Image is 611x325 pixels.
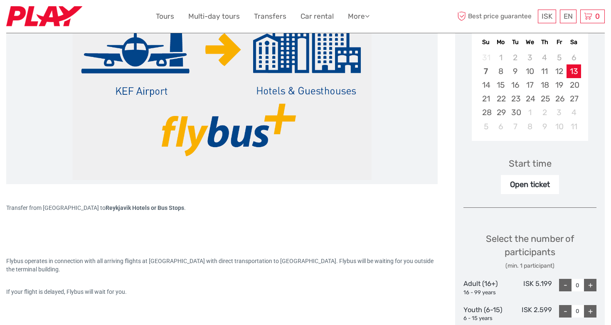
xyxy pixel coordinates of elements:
[552,120,567,133] div: Choose Friday, October 10th, 2025
[567,37,581,48] div: Sa
[501,175,559,194] div: Open ticket
[537,51,552,64] div: Not available Thursday, September 4th, 2025
[522,51,537,64] div: Not available Wednesday, September 3rd, 2025
[537,106,552,119] div: Choose Thursday, October 2nd, 2025
[493,51,508,64] div: Not available Monday, September 1st, 2025
[463,279,508,296] div: Adult (16+)
[567,92,581,106] div: Choose Saturday, September 27th, 2025
[552,106,567,119] div: Choose Friday, October 3rd, 2025
[552,37,567,48] div: Fr
[463,305,508,323] div: Youth (6-15)
[567,51,581,64] div: Not available Saturday, September 6th, 2025
[567,78,581,92] div: Choose Saturday, September 20th, 2025
[522,120,537,133] div: Choose Wednesday, October 8th, 2025
[542,12,552,20] span: ISK
[156,10,174,22] a: Tours
[559,279,572,291] div: -
[463,289,508,297] div: 16 - 99 years
[537,37,552,48] div: Th
[537,78,552,92] div: Choose Thursday, September 18th, 2025
[12,15,94,21] p: We're away right now. Please check back later!
[6,204,184,211] span: Transfer from [GEOGRAPHIC_DATA] to
[508,92,522,106] div: Choose Tuesday, September 23rd, 2025
[301,10,334,22] a: Car rental
[522,64,537,78] div: Choose Wednesday, September 10th, 2025
[493,106,508,119] div: Choose Monday, September 29th, 2025
[474,51,585,133] div: month 2025-09
[508,37,522,48] div: Tu
[106,204,184,211] strong: Reykjavik Hotels or Bus Stops
[188,10,240,22] a: Multi-day tours
[508,64,522,78] div: Choose Tuesday, September 9th, 2025
[509,157,552,170] div: Start time
[552,64,567,78] div: Choose Friday, September 12th, 2025
[479,64,493,78] div: Choose Sunday, September 7th, 2025
[463,315,508,323] div: 6 - 15 years
[184,204,186,211] span: .
[522,92,537,106] div: Choose Wednesday, September 24th, 2025
[96,13,106,23] button: Open LiveChat chat widget
[537,92,552,106] div: Choose Thursday, September 25th, 2025
[6,258,435,273] span: Flybus operates in connection with all arriving flights at [GEOGRAPHIC_DATA] with direct transpor...
[508,51,522,64] div: Not available Tuesday, September 2nd, 2025
[479,106,493,119] div: Choose Sunday, September 28th, 2025
[552,92,567,106] div: Choose Friday, September 26th, 2025
[594,12,601,20] span: 0
[493,64,508,78] div: Choose Monday, September 8th, 2025
[508,279,552,296] div: ISK 5.199
[560,10,577,23] div: EN
[522,37,537,48] div: We
[508,106,522,119] div: Choose Tuesday, September 30th, 2025
[254,10,286,22] a: Transfers
[463,232,596,270] div: Select the number of participants
[463,262,596,270] div: (min. 1 participant)
[522,106,537,119] div: Choose Wednesday, October 1st, 2025
[348,10,370,22] a: More
[479,78,493,92] div: Choose Sunday, September 14th, 2025
[479,120,493,133] div: Choose Sunday, October 5th, 2025
[559,305,572,318] div: -
[493,37,508,48] div: Mo
[508,78,522,92] div: Choose Tuesday, September 16th, 2025
[455,10,536,23] span: Best price guarantee
[537,120,552,133] div: Choose Thursday, October 9th, 2025
[522,78,537,92] div: Choose Wednesday, September 17th, 2025
[493,120,508,133] div: Choose Monday, October 6th, 2025
[552,78,567,92] div: Choose Friday, September 19th, 2025
[493,78,508,92] div: Choose Monday, September 15th, 2025
[479,37,493,48] div: Su
[479,51,493,64] div: Not available Sunday, August 31st, 2025
[6,6,82,27] img: Fly Play
[552,51,567,64] div: Not available Friday, September 5th, 2025
[584,305,596,318] div: +
[6,288,127,295] span: If your flight is delayed, Flybus will wait for you.
[479,92,493,106] div: Choose Sunday, September 21st, 2025
[508,120,522,133] div: Choose Tuesday, October 7th, 2025
[537,64,552,78] div: Choose Thursday, September 11th, 2025
[508,305,552,323] div: ISK 2.599
[567,106,581,119] div: Choose Saturday, October 4th, 2025
[567,120,581,133] div: Choose Saturday, October 11th, 2025
[567,64,581,78] div: Choose Saturday, September 13th, 2025
[584,279,596,291] div: +
[493,92,508,106] div: Choose Monday, September 22nd, 2025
